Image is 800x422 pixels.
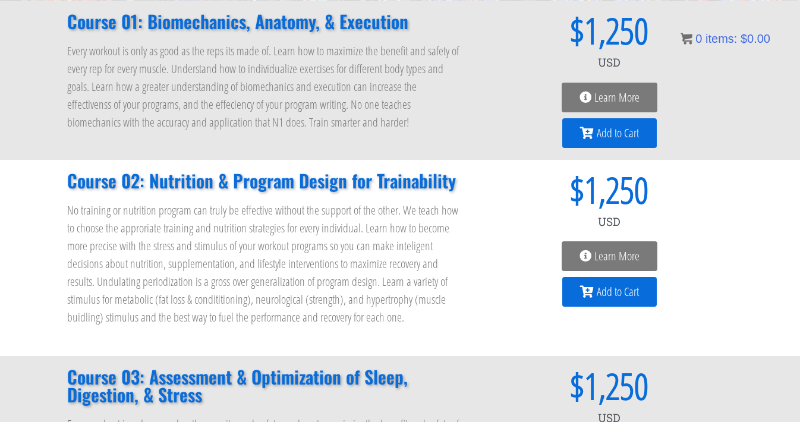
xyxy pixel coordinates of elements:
a: Learn More [562,83,657,112]
a: Learn More [562,241,657,271]
span: $ [486,12,584,48]
a: Add to Cart [562,118,657,148]
span: 1,250 [584,12,648,48]
a: 0 items: $0.00 [681,32,770,45]
bdi: 0.00 [741,32,770,45]
span: $ [486,172,584,207]
img: icon11.png [681,33,692,45]
span: Learn More [594,92,640,103]
span: Learn More [594,250,640,262]
h2: Course 02: Nutrition & Program Design for Trainability [67,172,462,190]
p: Every workout is only as good as the reps its made of. Learn how to maximize the benefit and safe... [67,42,462,131]
span: Add to Cart [597,286,639,298]
span: 0 [695,32,702,45]
span: Add to Cart [597,127,639,139]
span: 1,250 [584,172,648,207]
div: USD [486,207,733,236]
span: $ [741,32,747,45]
div: USD [486,48,733,77]
h2: Course 03: Assessment & Optimization of Sleep, Digestion, & Stress [67,368,462,404]
span: $ [486,368,584,404]
span: 1,250 [584,368,648,404]
a: Add to Cart [562,277,657,307]
p: No training or nutrition program can truly be effective without the support of the other. We teac... [67,201,462,326]
span: items: [705,32,737,45]
h2: Course 01: Biomechanics, Anatomy, & Execution [67,12,462,30]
